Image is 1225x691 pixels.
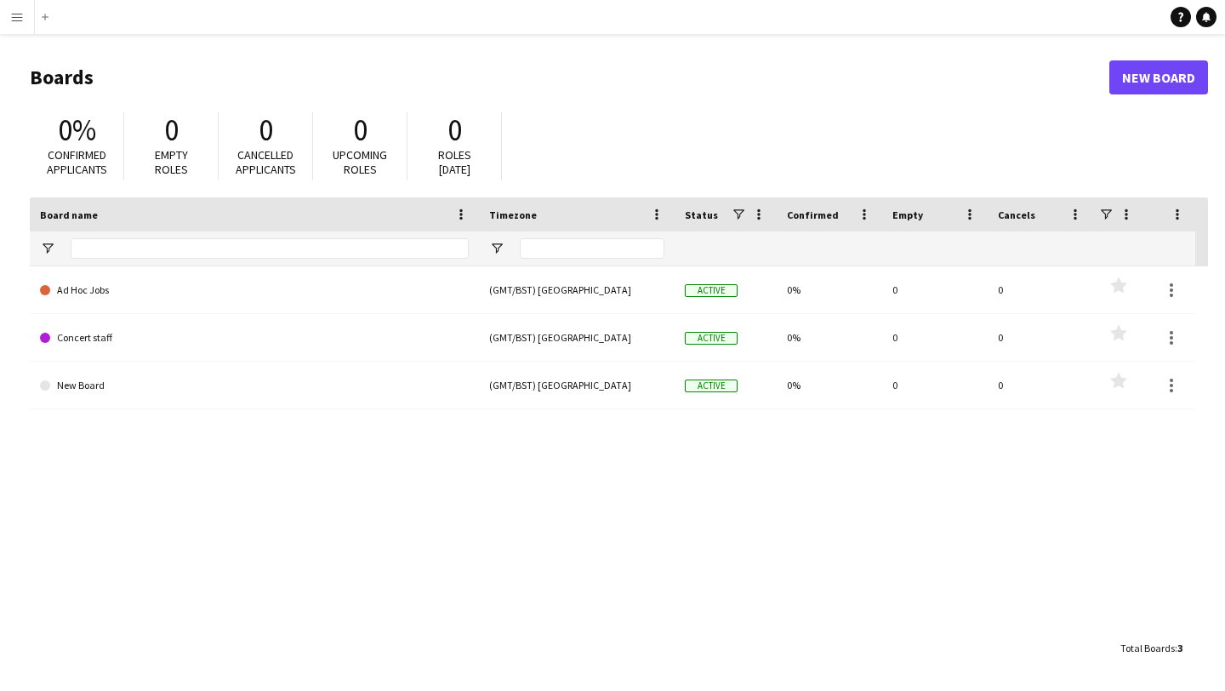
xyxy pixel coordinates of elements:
span: 0 [259,111,273,149]
span: Timezone [489,208,537,221]
div: (GMT/BST) [GEOGRAPHIC_DATA] [479,266,675,313]
input: Timezone Filter Input [520,238,664,259]
div: (GMT/BST) [GEOGRAPHIC_DATA] [479,362,675,408]
span: 0% [58,111,96,149]
input: Board name Filter Input [71,238,469,259]
span: Total Boards [1120,642,1175,654]
span: Empty [892,208,923,221]
span: Active [685,332,738,345]
div: (GMT/BST) [GEOGRAPHIC_DATA] [479,314,675,361]
span: Confirmed [787,208,839,221]
span: Confirmed applicants [47,147,107,177]
div: 0 [988,362,1093,408]
span: 3 [1177,642,1182,654]
span: Status [685,208,718,221]
span: Cancels [998,208,1035,221]
a: Concert staff [40,314,469,362]
a: New Board [1109,60,1208,94]
span: Empty roles [155,147,188,177]
span: Active [685,380,738,392]
div: 0 [882,314,988,361]
div: 0 [988,266,1093,313]
span: Upcoming roles [333,147,387,177]
a: New Board [40,362,469,409]
div: 0% [777,362,882,408]
div: 0 [988,314,1093,361]
button: Open Filter Menu [40,241,55,256]
div: 0 [882,362,988,408]
div: 0% [777,314,882,361]
button: Open Filter Menu [489,241,504,256]
div: : [1120,631,1182,665]
span: Active [685,284,738,297]
span: 0 [353,111,367,149]
span: 0 [164,111,179,149]
h1: Boards [30,65,1109,90]
span: Board name [40,208,98,221]
span: Cancelled applicants [236,147,296,177]
div: 0% [777,266,882,313]
a: Ad Hoc Jobs [40,266,469,314]
div: 0 [882,266,988,313]
span: 0 [447,111,462,149]
span: Roles [DATE] [438,147,471,177]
